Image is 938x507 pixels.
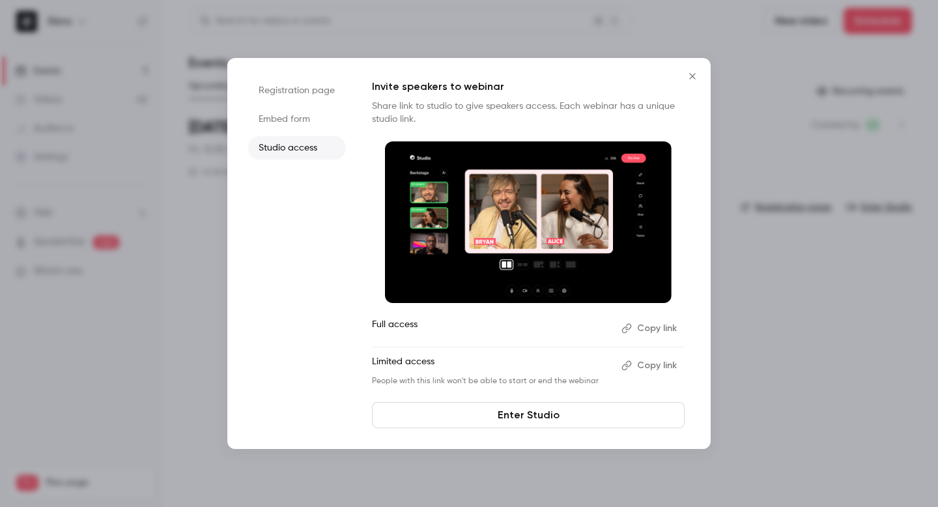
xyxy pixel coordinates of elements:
li: Embed form [248,108,346,131]
p: Share link to studio to give speakers access. Each webinar has a unique studio link. [372,100,685,126]
p: Full access [372,318,611,339]
img: Invite speakers to webinar [385,141,672,303]
p: People with this link won't be able to start or end the webinar [372,376,611,386]
button: Close [679,63,705,89]
li: Studio access [248,136,346,160]
button: Copy link [616,318,685,339]
a: Enter Studio [372,402,685,428]
li: Registration page [248,79,346,102]
p: Invite speakers to webinar [372,79,685,94]
p: Limited access [372,355,611,376]
button: Copy link [616,355,685,376]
